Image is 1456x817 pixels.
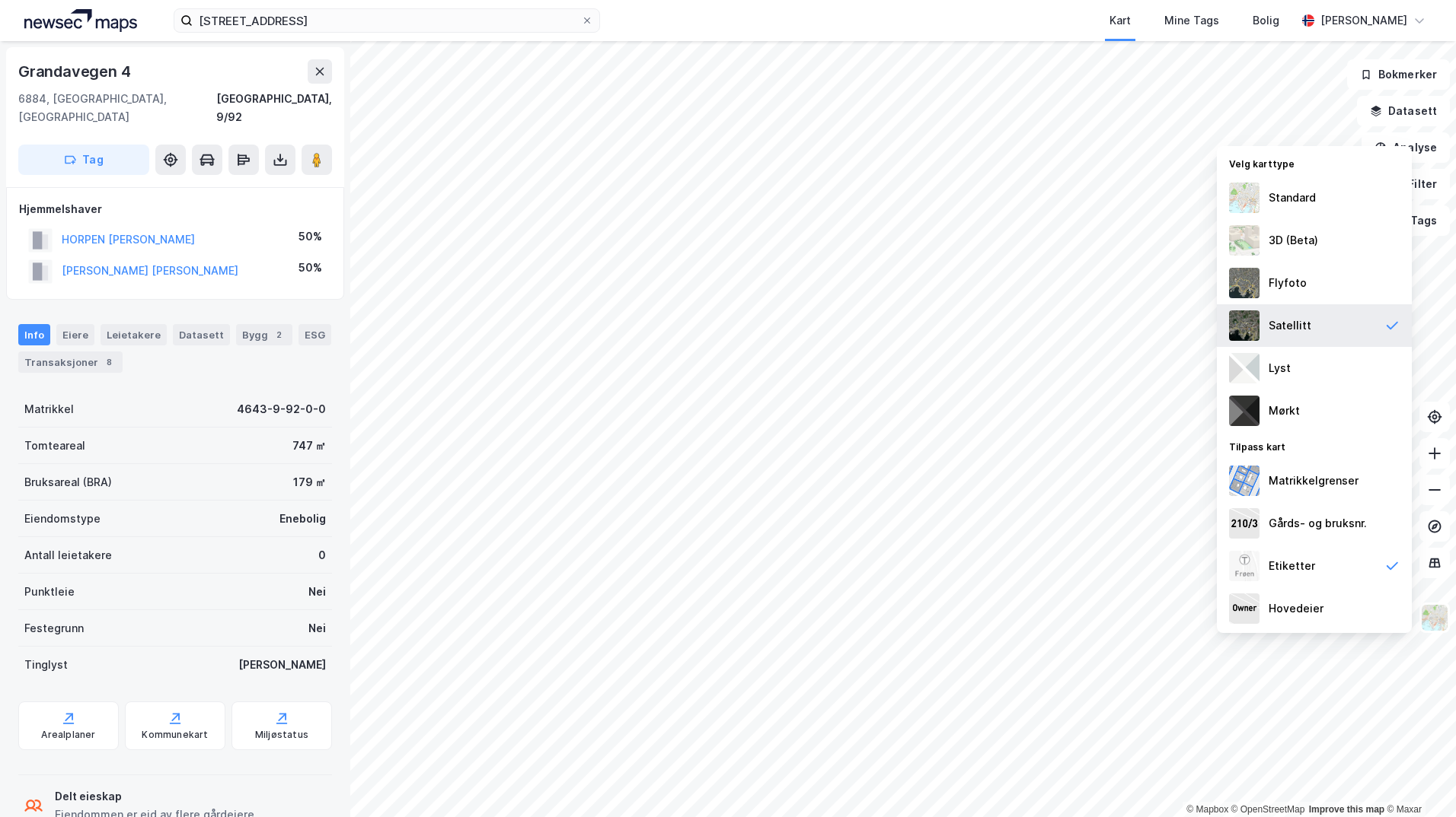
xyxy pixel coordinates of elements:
[24,9,137,32] img: logo.a4113a55bc3d86da70a041830d287a7e.svg
[1217,432,1412,459] div: Tilpass kart
[101,324,167,345] div: Leietakere
[238,656,326,674] div: [PERSON_NAME]
[237,400,326,418] div: 4643-9-92-0-0
[193,9,581,32] input: Søk på adresse, matrikkel, gårdeiere, leietakere eller personer
[1110,11,1131,30] div: Kart
[1253,11,1279,30] div: Bolig
[24,583,75,601] div: Punktleie
[101,354,117,370] div: 8
[1269,189,1316,207] div: Standard
[1309,804,1384,815] a: Improve this map
[24,473,112,491] div: Bruksareal (BRA)
[1380,744,1456,817] iframe: Chat Widget
[18,145,149,175] button: Tag
[1229,183,1260,213] img: Z
[1217,149,1412,176] div: Velg karttype
[1269,316,1311,335] div: Satellitt
[271,327,286,342] div: 2
[1377,169,1450,199] button: Filter
[1164,11,1219,30] div: Mine Tags
[1362,132,1450,163] button: Analyse
[1269,231,1318,250] div: 3D (Beta)
[1269,472,1359,490] div: Matrikkelgrenser
[18,324,50,345] div: Info
[24,656,68,674] div: Tinglyst
[1229,593,1260,624] img: majorOwner.b5e170eddb5c04bfeeff.jpeg
[1229,466,1260,496] img: cadastreBorders.cfe08de4b5ddd52a10de.jpeg
[1379,205,1450,236] button: Tags
[24,619,84,637] div: Festegrunn
[1320,11,1407,30] div: [PERSON_NAME]
[1269,557,1315,575] div: Etiketter
[1269,514,1367,532] div: Gårds- og bruksnr.
[24,546,112,564] div: Antall leietakere
[1229,353,1260,383] img: luj3wr1y2y3+OchiMxRmMxRlscgabnMEmZ7DJGWxyBpucwSZnsMkZbHIGm5zBJmewyRlscgabnMEmZ7DJGWxyBpucwSZnsMkZ...
[236,324,292,345] div: Bygg
[142,729,208,741] div: Kommunekart
[56,324,94,345] div: Eiere
[1229,225,1260,256] img: Z
[55,787,254,806] div: Delt eieskap
[173,324,230,345] div: Datasett
[1269,599,1323,618] div: Hovedeier
[1420,603,1449,632] img: Z
[1231,804,1305,815] a: OpenStreetMap
[308,619,326,637] div: Nei
[18,90,216,126] div: 6884, [GEOGRAPHIC_DATA], [GEOGRAPHIC_DATA]
[279,510,326,528] div: Enebolig
[299,227,322,246] div: 50%
[216,90,332,126] div: [GEOGRAPHIC_DATA], 9/92
[1229,310,1260,341] img: 9k=
[318,546,326,564] div: 0
[1229,551,1260,581] img: Z
[1380,744,1456,817] div: Kontrollprogram for chat
[299,324,331,345] div: ESG
[19,200,331,218] div: Hjemmelshaver
[1347,59,1450,90] button: Bokmerker
[24,510,101,528] div: Eiendomstype
[293,473,326,491] div: 179 ㎡
[1357,96,1450,126] button: Datasett
[255,729,308,741] div: Miljøstatus
[1269,359,1291,377] div: Lyst
[292,437,326,455] div: 747 ㎡
[24,400,74,418] div: Matrikkel
[18,351,123,373] div: Transaksjoner
[1229,396,1260,426] img: nCdM7BzjoCAAAAAElFTkSuQmCC
[299,259,322,277] div: 50%
[1269,402,1300,420] div: Mørkt
[1229,508,1260,539] img: cadastreKeys.547ab17ec502f5a4ef2b.jpeg
[24,437,85,455] div: Tomteareal
[41,729,95,741] div: Arealplaner
[18,59,133,84] div: Grandavegen 4
[1269,274,1307,292] div: Flyfoto
[1186,804,1228,815] a: Mapbox
[308,583,326,601] div: Nei
[1229,268,1260,298] img: Z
